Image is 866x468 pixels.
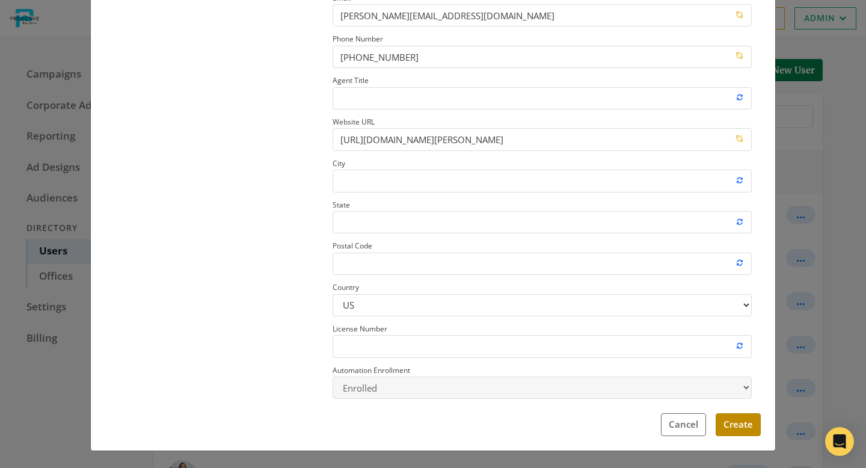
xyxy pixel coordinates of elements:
input: Postal Code [333,253,752,275]
button: Create [716,413,761,436]
small: Country [333,282,359,292]
input: City [333,170,752,192]
input: State [333,211,752,233]
input: Agent Title [333,87,752,109]
small: City [333,158,345,168]
input: License Number [333,335,752,357]
input: Phone Number [333,46,752,68]
input: Email* [333,4,752,26]
small: State [333,200,350,210]
button: Cancel [661,413,706,436]
small: Phone Number [333,34,383,44]
small: Agent Title [333,75,369,85]
div: Open Intercom Messenger [825,427,854,456]
small: Website URL [333,117,375,127]
select: Country [333,294,752,316]
small: Automation Enrollment [333,365,410,375]
small: Postal Code [333,241,372,251]
input: Website URL [333,128,752,150]
small: License Number [333,324,387,334]
select: Automation Enrollment [333,377,752,399]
